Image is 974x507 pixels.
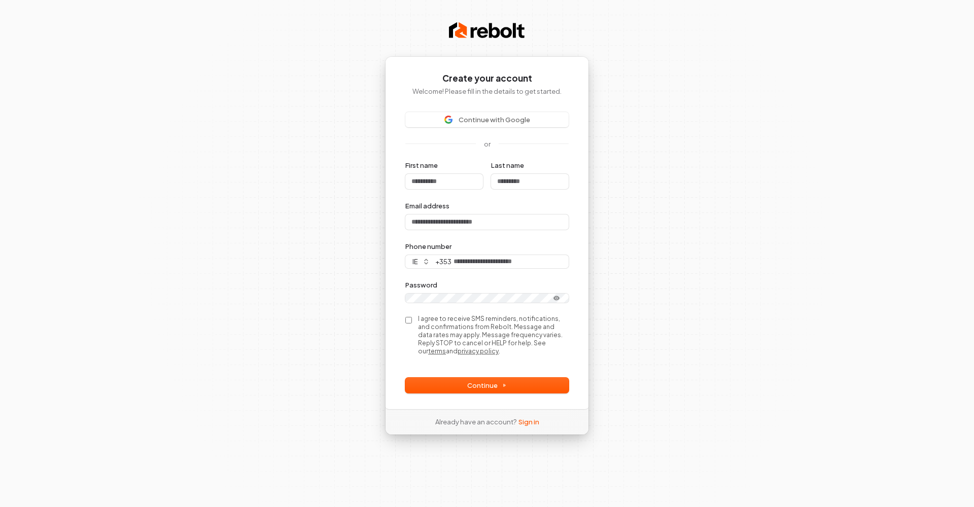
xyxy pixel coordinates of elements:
img: Rebolt Logo [449,20,525,41]
label: Last name [491,161,524,170]
button: Show password [546,292,567,304]
p: or [484,139,491,149]
span: Already have an account? [435,417,516,426]
img: Sign in with Google [444,116,453,124]
h1: Create your account [405,73,569,85]
label: Email address [405,201,449,210]
a: Sign in [518,417,539,426]
label: First name [405,161,438,170]
span: Continue with Google [459,115,530,124]
label: Password [405,280,437,289]
button: Sign in with GoogleContinue with Google [405,112,569,127]
a: terms [428,347,446,355]
button: ie [405,255,434,268]
a: privacy policy [458,347,499,355]
span: Continue [467,381,507,390]
p: Welcome! Please fill in the details to get started. [405,87,569,96]
button: Continue [405,378,569,393]
label: I agree to receive SMS reminders, notifications, and confirmations from Rebolt. Message and data ... [418,315,569,355]
label: Phone number [405,242,451,251]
